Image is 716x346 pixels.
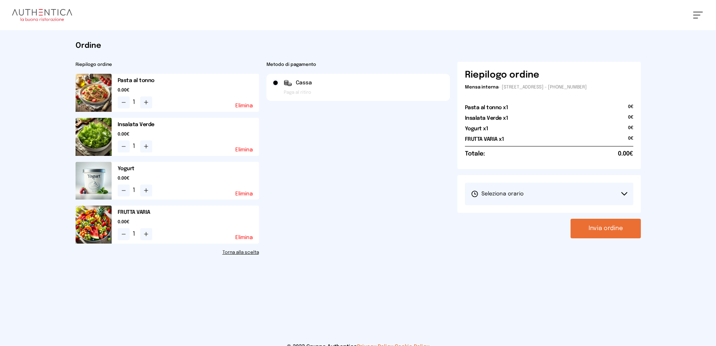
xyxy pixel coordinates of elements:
h2: Insalata Verde [118,121,259,128]
h2: FRUTTA VARIA [118,209,259,216]
span: 0€ [628,104,633,114]
span: Paga al ritiro [284,90,311,96]
span: 0€ [628,125,633,136]
h2: Metodo di pagamento [266,62,450,68]
span: 0.00€ [618,149,633,159]
h2: Riepilogo ordine [76,62,259,68]
button: Invia ordine [571,219,641,238]
h6: Riepilogo ordine [465,69,539,81]
span: Mensa interna [465,85,498,90]
span: 0€ [628,114,633,125]
img: media [76,118,112,156]
span: Seleziona orario [471,190,524,198]
h2: Pasta al tonno x1 [465,104,508,111]
button: Elimina [235,235,253,240]
a: Torna alla scelta [76,250,259,256]
span: 1 [133,142,137,151]
h2: Yogurt [118,165,259,172]
button: Elimina [235,191,253,197]
h6: Totale: [465,149,485,159]
span: 0.00€ [118,175,259,181]
span: 0.00€ [118,219,259,225]
span: 0.00€ [118,87,259,93]
img: media [76,162,112,200]
p: - [STREET_ADDRESS] - [PHONE_NUMBER] [465,84,633,90]
span: 0€ [628,136,633,146]
button: Elimina [235,147,253,152]
button: Seleziona orario [465,183,633,205]
button: Elimina [235,103,253,108]
img: logo.8f33a47.png [12,9,72,21]
h1: Ordine [76,41,641,51]
h2: Insalata Verde x1 [465,114,508,122]
h2: FRUTTA VARIA x1 [465,136,504,143]
span: 0.00€ [118,131,259,137]
span: Cassa [296,79,312,87]
span: 1 [133,186,137,195]
img: media [76,206,112,244]
span: 1 [133,98,137,107]
img: media [76,74,112,112]
h2: Yogurt x1 [465,125,488,133]
span: 1 [133,230,137,239]
h2: Pasta al tonno [118,77,259,84]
